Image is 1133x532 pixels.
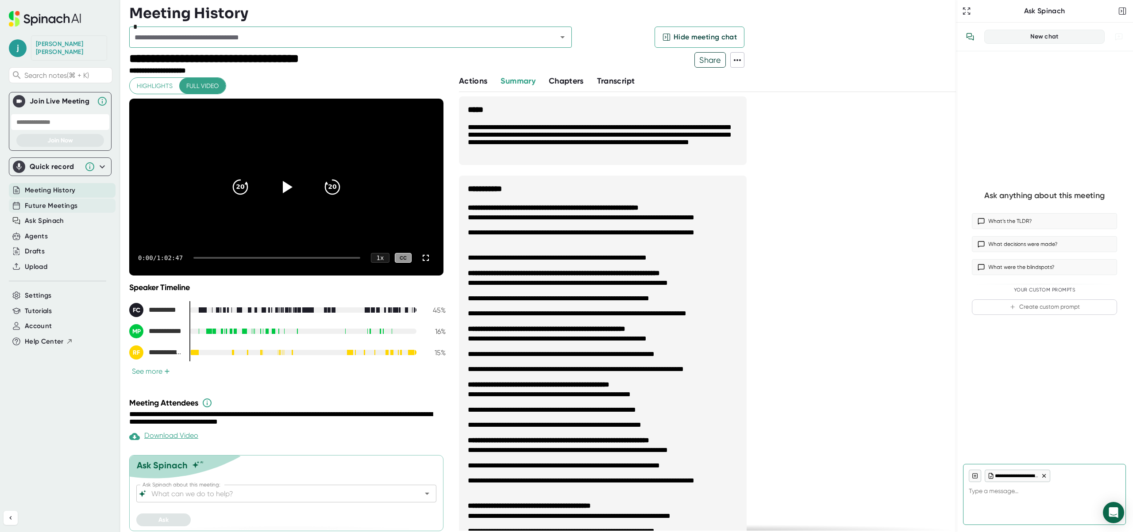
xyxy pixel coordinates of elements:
[47,137,73,144] span: Join Now
[25,216,64,226] button: Ask Spinach
[556,31,569,43] button: Open
[150,487,408,500] input: What can we do to help?
[129,345,182,360] div: Robert Francis
[129,324,143,338] div: MP
[972,299,1117,315] button: Create custom prompt
[549,76,584,86] span: Chapters
[30,97,92,106] div: Join Live Meeting
[25,337,64,347] span: Help Center
[972,287,1117,293] div: Your Custom Prompts
[36,40,102,56] div: Jospeh Klimczak
[164,368,170,375] span: +
[424,327,446,336] div: 16 %
[25,262,47,272] button: Upload
[129,345,143,360] div: RF
[1103,502,1124,523] div: Open Intercom Messenger
[960,5,973,17] button: Expand to Ask Spinach page
[15,97,23,106] img: Join Live Meeting
[972,213,1117,229] button: What’s the TLDR?
[137,460,188,471] div: Ask Spinach
[421,487,433,500] button: Open
[25,306,52,316] button: Tutorials
[24,71,110,80] span: Search notes (⌘ + K)
[395,253,412,263] div: CC
[990,33,1099,41] div: New chat
[424,348,446,357] div: 15 %
[179,78,226,94] button: Full video
[549,75,584,87] button: Chapters
[129,324,182,338] div: Michael Paul
[695,52,725,68] span: Share
[129,367,173,376] button: See more+
[9,39,27,57] span: j
[25,337,73,347] button: Help Center
[424,306,446,314] div: 45 %
[25,291,52,301] button: Settings
[129,303,182,317] div: Frank Cupo
[129,431,198,442] div: Download Video
[501,76,535,86] span: Summary
[972,236,1117,252] button: What decisions were made?
[129,398,448,408] div: Meeting Attendees
[129,283,446,292] div: Speaker Timeline
[597,75,635,87] button: Transcript
[13,158,108,176] div: Quick record
[13,92,108,110] div: Join Live MeetingJoin Live Meeting
[16,134,104,147] button: Join Now
[138,254,183,261] div: 0:00 / 1:02:47
[129,5,248,22] h3: Meeting History
[4,511,18,525] button: Collapse sidebar
[973,7,1116,15] div: Ask Spinach
[158,516,169,524] span: Ask
[597,76,635,86] span: Transcript
[186,80,219,92] span: Full video
[694,52,726,68] button: Share
[25,246,45,256] button: Drafts
[25,201,77,211] button: Future Meetings
[25,321,52,331] button: Account
[972,259,1117,275] button: What were the blindspots?
[961,28,979,46] button: View conversation history
[25,185,75,195] button: Meeting History
[1116,5,1129,17] button: Close conversation sidebar
[984,191,1105,201] div: Ask anything about this meeting
[130,78,180,94] button: Highlights
[674,32,737,42] span: Hide meeting chat
[137,80,173,92] span: Highlights
[501,75,535,87] button: Summary
[25,231,48,241] button: Agents
[459,75,487,87] button: Actions
[136,513,191,526] button: Ask
[30,162,80,171] div: Quick record
[129,303,143,317] div: FC
[655,27,744,48] button: Hide meeting chat
[371,253,389,263] div: 1 x
[459,76,487,86] span: Actions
